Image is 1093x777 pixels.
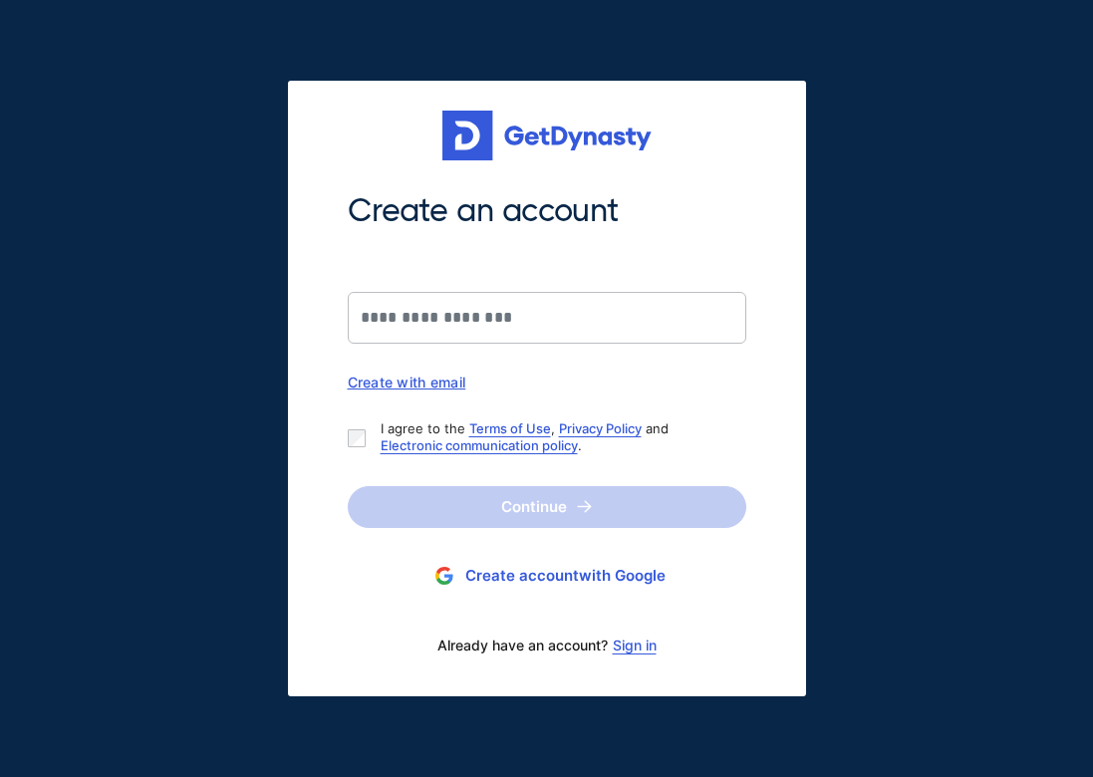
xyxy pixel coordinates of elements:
[348,374,746,390] div: Create with email
[559,420,642,436] a: Privacy Policy
[381,437,578,453] a: Electronic communication policy
[613,638,657,653] a: Sign in
[469,420,551,436] a: Terms of Use
[348,625,746,666] div: Already have an account?
[381,420,730,454] p: I agree to the , and .
[348,190,746,232] span: Create an account
[442,111,652,160] img: Get started for free with Dynasty Trust Company
[348,558,746,595] button: Create accountwith Google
